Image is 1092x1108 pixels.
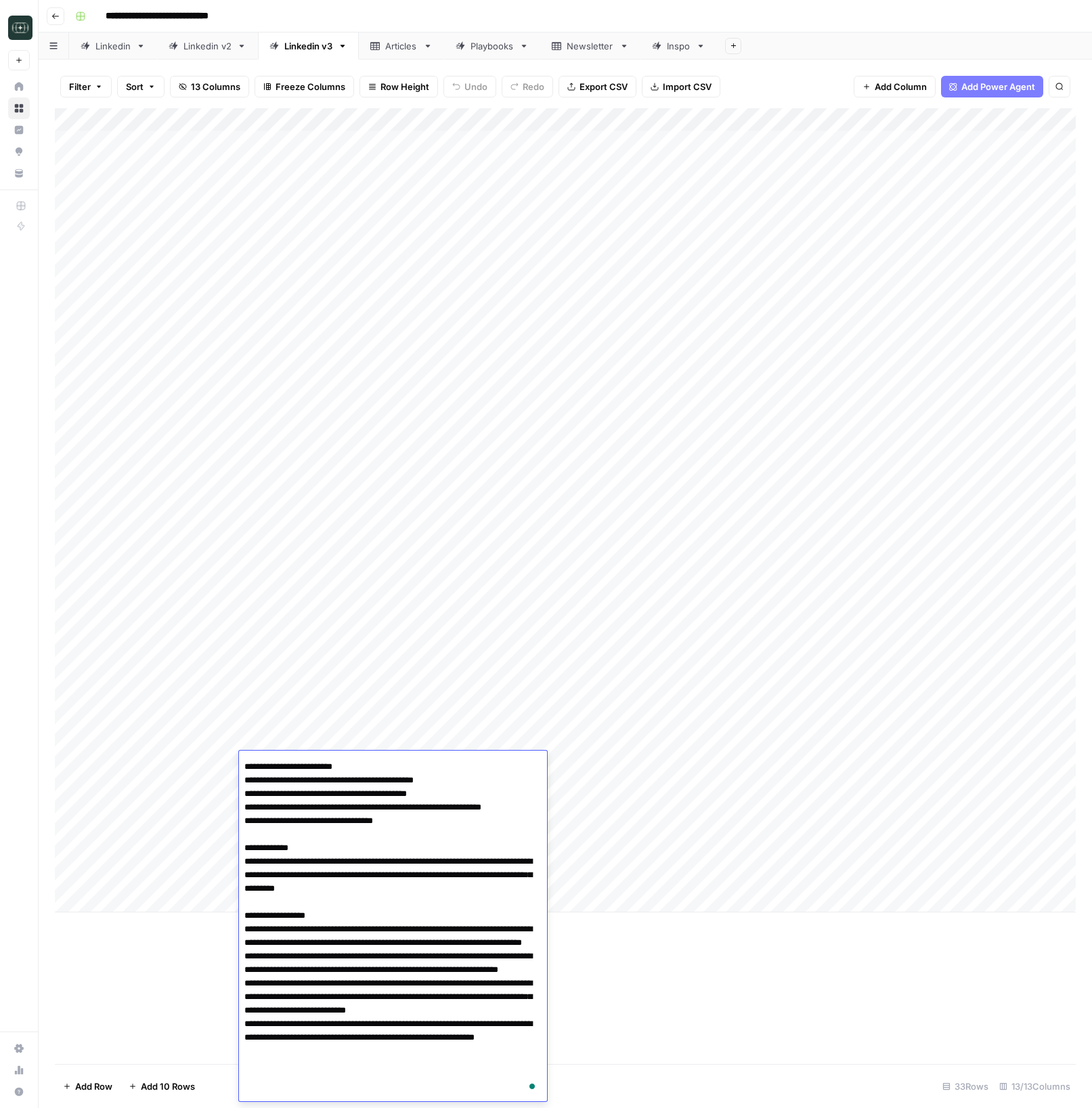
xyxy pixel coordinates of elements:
[75,1080,112,1093] span: Add Row
[667,39,691,53] div: Inspo
[663,80,712,93] span: Import CSV
[69,32,157,60] a: Linkedin
[8,141,30,162] a: Opportunities
[559,76,636,97] button: Export CSV
[276,80,345,93] span: Freeze Columns
[359,32,444,60] a: Articles
[170,76,249,97] button: 13 Columns
[8,76,30,97] a: Home
[994,1076,1076,1097] div: 13/13 Columns
[141,1080,195,1093] span: Add 10 Rows
[854,76,936,97] button: Add Column
[444,32,540,60] a: Playbooks
[157,32,258,60] a: Linkedin v2
[284,39,332,53] div: Linkedin v3
[540,32,640,60] a: Newsletter
[255,76,354,97] button: Freeze Columns
[239,568,547,1101] textarea: To enrich screen reader interactions, please activate Accessibility in Grammarly extension settings
[60,76,112,97] button: Filter
[258,32,359,60] a: Linkedin v3
[471,39,514,53] div: Playbooks
[69,80,91,93] span: Filter
[8,162,30,184] a: Your Data
[8,1081,30,1103] button: Help + Support
[567,39,614,53] div: Newsletter
[464,80,487,93] span: Undo
[385,39,418,53] div: Articles
[875,80,927,93] span: Add Column
[502,76,553,97] button: Redo
[191,80,240,93] span: 13 Columns
[640,32,717,60] a: Inspo
[941,76,1043,97] button: Add Power Agent
[937,1076,994,1097] div: 33 Rows
[121,1076,203,1097] button: Add 10 Rows
[8,97,30,119] a: Browse
[95,39,131,53] div: Linkedin
[580,80,628,93] span: Export CSV
[359,76,438,97] button: Row Height
[8,11,30,45] button: Workspace: Catalyst
[523,80,544,93] span: Redo
[117,76,165,97] button: Sort
[380,80,429,93] span: Row Height
[961,80,1035,93] span: Add Power Agent
[8,1059,30,1081] a: Usage
[443,76,496,97] button: Undo
[183,39,232,53] div: Linkedin v2
[55,1076,121,1097] button: Add Row
[8,16,32,40] img: Catalyst Logo
[8,1038,30,1059] a: Settings
[642,76,720,97] button: Import CSV
[126,80,144,93] span: Sort
[8,119,30,141] a: Insights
